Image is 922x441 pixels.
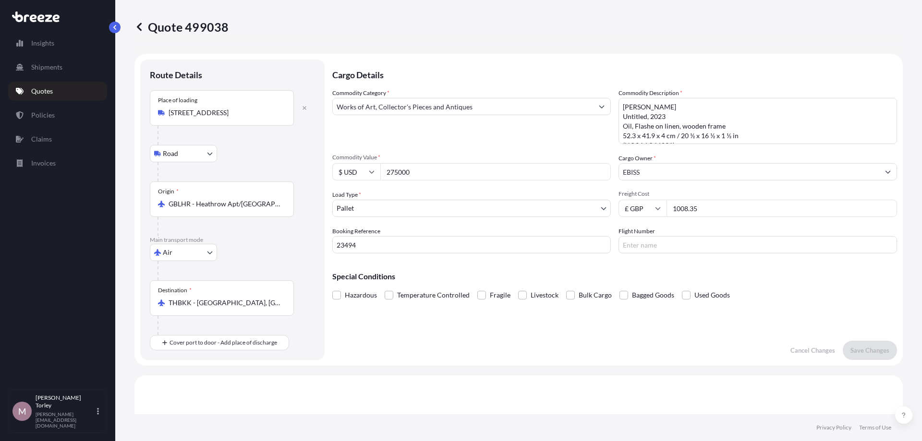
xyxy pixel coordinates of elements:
[150,145,217,162] button: Select transport
[150,244,217,261] button: Select transport
[619,98,897,144] textarea: [PERSON_NAME] Untitled, 2023 Oil, Flashe on linen, wooden frame 52.3 x 41.9 x 4 cm / 20 ½ x 16 ½ ...
[158,188,179,195] div: Origin
[31,158,56,168] p: Invoices
[380,163,611,180] input: Type amount
[158,96,197,104] div: Place of loading
[619,236,897,253] input: Enter name
[345,288,377,302] span: Hazardous
[150,69,202,81] p: Route Details
[18,406,26,416] span: M
[36,411,95,429] p: [PERSON_NAME][EMAIL_ADDRESS][DOMAIN_NAME]
[163,248,172,257] span: Air
[8,82,107,101] a: Quotes
[169,108,282,118] input: Place of loading
[783,341,843,360] button: Cancel Changes
[619,163,879,180] input: Full name
[332,154,611,161] span: Commodity Value
[619,226,655,236] label: Flight Number
[31,38,54,48] p: Insights
[619,88,682,98] label: Commodity Description
[879,163,897,180] button: Show suggestions
[667,200,897,217] input: Enter amount
[531,288,558,302] span: Livestock
[694,288,730,302] span: Used Goods
[150,236,315,244] p: Main transport mode
[579,288,612,302] span: Bulk Cargo
[397,288,470,302] span: Temperature Controlled
[163,149,178,158] span: Road
[332,273,897,280] p: Special Conditions
[170,338,277,347] span: Cover port to door - Add place of discharge
[150,335,289,350] button: Cover port to door - Add place of discharge
[8,106,107,125] a: Policies
[8,34,107,53] a: Insights
[332,236,611,253] input: Your internal reference
[332,226,380,236] label: Booking Reference
[31,86,53,96] p: Quotes
[332,88,389,98] label: Commodity Category
[8,58,107,77] a: Shipments
[816,424,851,431] a: Privacy Policy
[332,190,361,200] span: Load Type
[31,110,55,120] p: Policies
[332,60,897,88] p: Cargo Details
[619,154,656,163] label: Cargo Owner
[169,298,282,308] input: Destination
[158,286,192,294] div: Destination
[337,203,354,213] span: Pallet
[31,62,62,72] p: Shipments
[843,341,897,360] button: Save Changes
[850,346,889,355] p: Save Changes
[593,98,610,115] button: Show suggestions
[31,134,52,144] p: Claims
[332,200,611,217] button: Pallet
[619,190,897,198] span: Freight Cost
[632,288,674,302] span: Bagged Goods
[490,288,510,302] span: Fragile
[169,199,282,209] input: Origin
[134,19,229,35] p: Quote 499038
[8,154,107,173] a: Invoices
[36,394,95,409] p: [PERSON_NAME] Torley
[333,98,593,115] input: Select a commodity type
[8,130,107,149] a: Claims
[859,424,891,431] a: Terms of Use
[790,346,835,355] p: Cancel Changes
